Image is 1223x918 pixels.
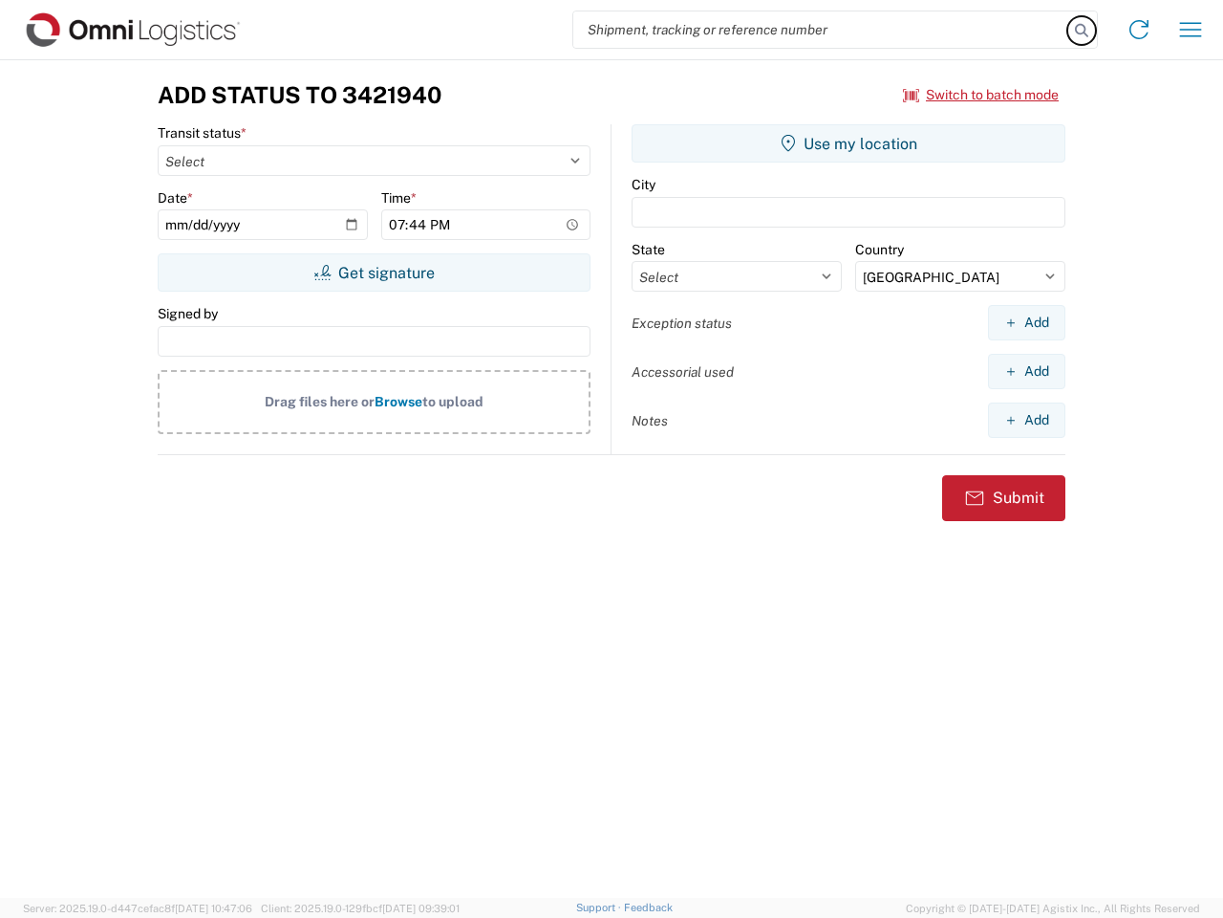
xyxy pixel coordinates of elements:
label: Time [381,189,417,207]
label: Country [855,241,904,258]
label: Notes [632,412,668,429]
label: City [632,176,655,193]
span: Client: 2025.19.0-129fbcf [261,903,460,914]
label: Exception status [632,315,732,332]
span: Drag files here or [265,394,375,409]
label: Accessorial used [632,363,734,381]
button: Add [988,305,1065,340]
label: Date [158,189,193,207]
button: Submit [942,475,1065,521]
label: State [632,241,665,258]
h3: Add Status to 3421940 [158,81,441,109]
button: Use my location [632,124,1065,163]
a: Feedback [624,902,673,913]
input: Shipment, tracking or reference number [573,11,1068,48]
a: Support [576,902,624,913]
span: Server: 2025.19.0-d447cefac8f [23,903,252,914]
span: [DATE] 10:47:06 [175,903,252,914]
button: Add [988,403,1065,438]
span: Browse [375,394,422,409]
button: Add [988,354,1065,389]
button: Get signature [158,253,590,292]
label: Transit status [158,124,247,142]
label: Signed by [158,305,218,322]
span: to upload [422,394,483,409]
span: Copyright © [DATE]-[DATE] Agistix Inc., All Rights Reserved [906,900,1200,917]
button: Switch to batch mode [903,79,1059,111]
span: [DATE] 09:39:01 [382,903,460,914]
